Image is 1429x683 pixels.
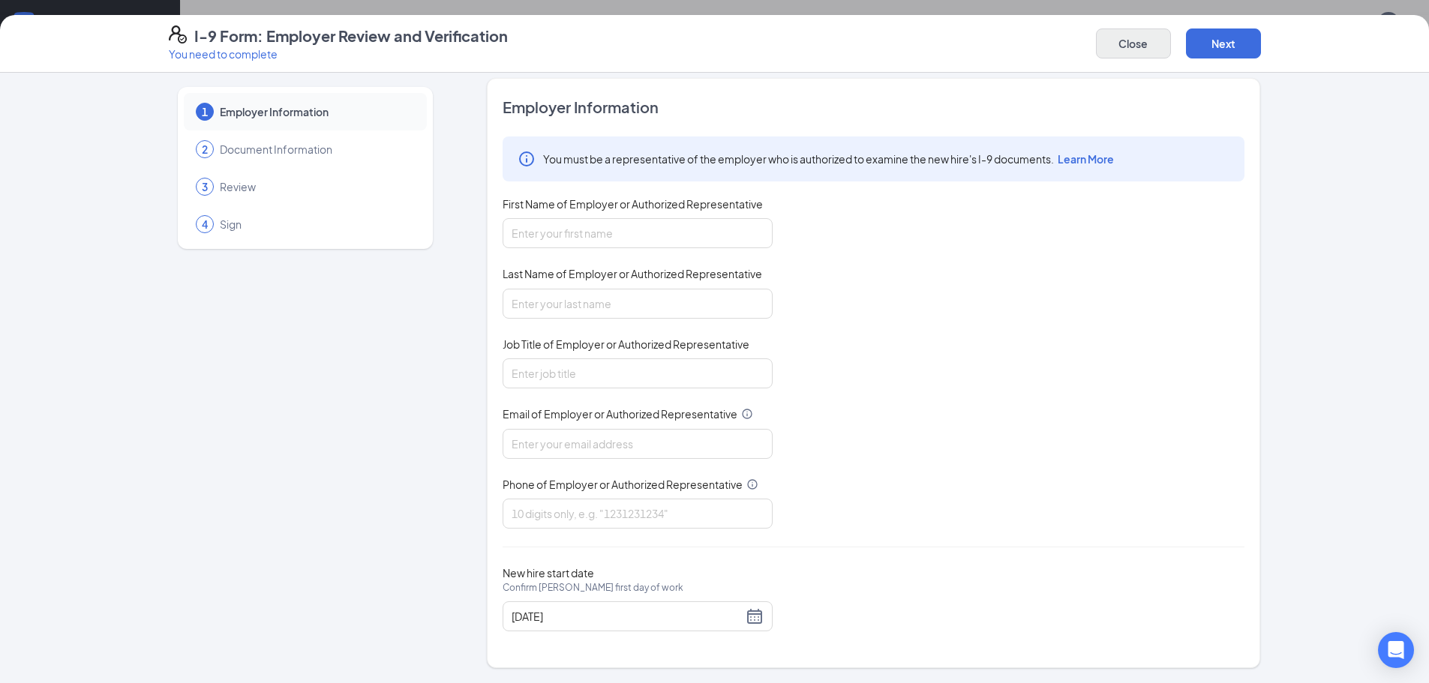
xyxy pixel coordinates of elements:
[503,477,743,492] span: Phone of Employer or Authorized Representative
[202,142,208,157] span: 2
[518,150,536,168] svg: Info
[503,218,773,248] input: Enter your first name
[202,104,208,119] span: 1
[503,289,773,319] input: Enter your last name
[169,46,508,61] p: You need to complete
[220,179,412,194] span: Review
[503,499,773,529] input: 10 digits only, e.g. "1231231234"
[503,358,773,388] input: Enter job title
[741,408,753,420] svg: Info
[503,406,737,421] span: Email of Employer or Authorized Representative
[220,142,412,157] span: Document Information
[503,565,683,610] span: New hire start date
[194,25,508,46] h4: I-9 Form: Employer Review and Verification
[202,217,208,232] span: 4
[503,337,749,352] span: Job Title of Employer or Authorized Representative
[220,104,412,119] span: Employer Information
[503,196,763,211] span: First Name of Employer or Authorized Representative
[220,217,412,232] span: Sign
[169,25,187,43] svg: FormI9EVerifyIcon
[1096,28,1171,58] button: Close
[1058,152,1114,166] span: Learn More
[746,478,758,490] svg: Info
[543,151,1114,166] span: You must be a representative of the employer who is authorized to examine the new hire's I-9 docu...
[503,580,683,595] span: Confirm [PERSON_NAME] first day of work
[202,179,208,194] span: 3
[1186,28,1261,58] button: Next
[503,97,1244,118] span: Employer Information
[512,608,743,625] input: 09/01/2025
[503,266,762,281] span: Last Name of Employer or Authorized Representative
[503,429,773,459] input: Enter your email address
[1378,632,1414,668] div: Open Intercom Messenger
[1054,152,1114,166] a: Learn More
